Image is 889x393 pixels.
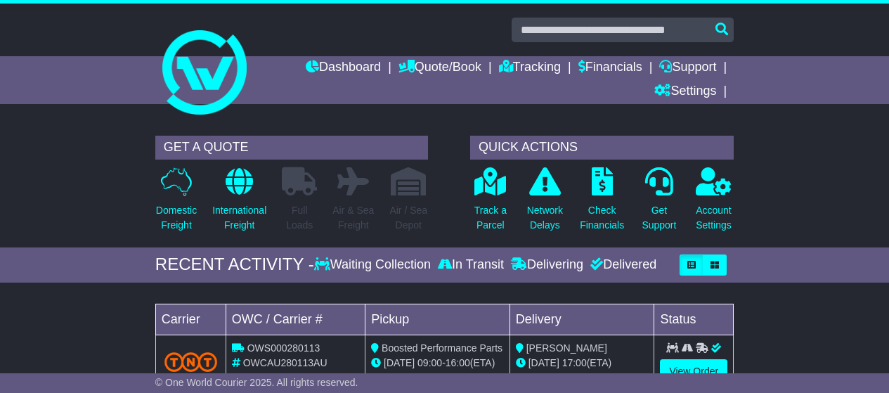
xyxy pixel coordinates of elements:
[371,356,504,371] div: - (ETA)
[587,257,656,273] div: Delivered
[434,257,507,273] div: In Transit
[247,342,320,354] span: OWS000280113
[654,304,734,335] td: Status
[243,357,327,368] span: OWCAU280113AU
[226,304,365,335] td: OWC / Carrier #
[314,257,434,273] div: Waiting Collection
[660,359,727,384] a: View Order
[398,56,481,80] a: Quote/Book
[155,304,226,335] td: Carrier
[528,357,559,368] span: [DATE]
[382,342,502,354] span: Boosted Performance Parts
[579,167,625,240] a: CheckFinancials
[389,203,427,233] p: Air / Sea Depot
[155,377,358,388] span: © One World Courier 2025. All rights reserved.
[212,203,266,233] p: International Freight
[580,203,624,233] p: Check Financials
[164,352,217,371] img: TNT_Domestic.png
[641,167,677,240] a: GetSupport
[642,203,676,233] p: Get Support
[696,203,732,233] p: Account Settings
[384,357,415,368] span: [DATE]
[695,167,732,240] a: AccountSettings
[578,56,642,80] a: Financials
[417,357,442,368] span: 09:00
[527,203,563,233] p: Network Delays
[155,136,428,160] div: GET A QUOTE
[306,56,381,80] a: Dashboard
[446,357,470,368] span: 16:00
[507,257,587,273] div: Delivering
[499,56,561,80] a: Tracking
[365,304,510,335] td: Pickup
[212,167,267,240] a: InternationalFreight
[155,167,197,240] a: DomesticFreight
[474,167,507,240] a: Track aParcel
[470,136,734,160] div: QUICK ACTIONS
[332,203,374,233] p: Air & Sea Freight
[474,203,507,233] p: Track a Parcel
[562,357,587,368] span: 17:00
[526,342,607,354] span: [PERSON_NAME]
[510,304,654,335] td: Delivery
[516,356,649,371] div: (ETA)
[654,80,716,104] a: Settings
[526,167,564,240] a: NetworkDelays
[282,203,317,233] p: Full Loads
[156,203,197,233] p: Domestic Freight
[659,56,716,80] a: Support
[155,255,314,275] div: RECENT ACTIVITY -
